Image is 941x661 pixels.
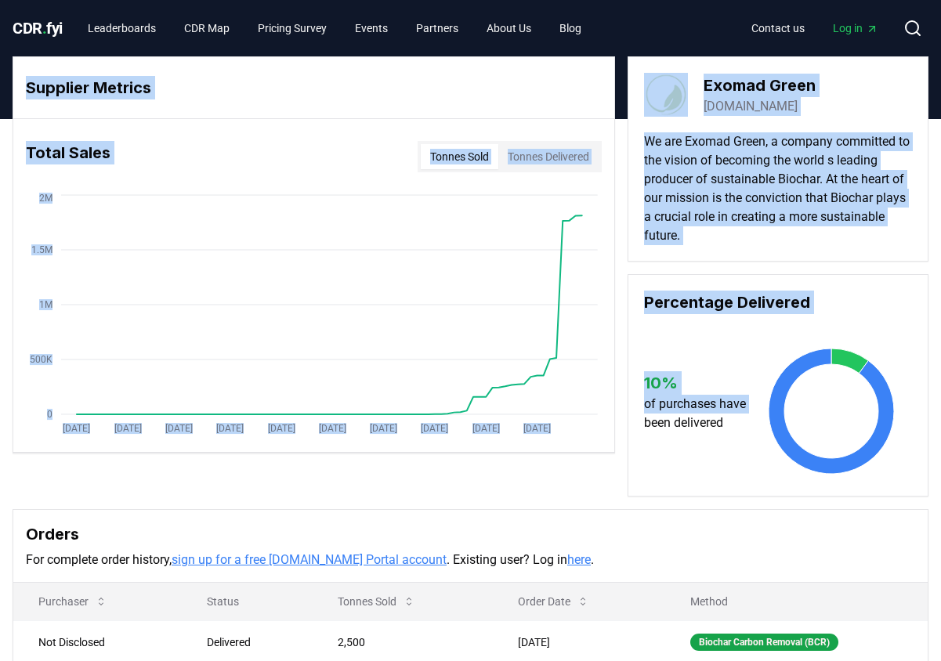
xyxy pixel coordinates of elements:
[39,193,52,204] tspan: 2M
[26,76,602,99] h3: Supplier Metrics
[474,14,544,42] a: About Us
[472,423,500,434] tspan: [DATE]
[421,423,448,434] tspan: [DATE]
[404,14,471,42] a: Partners
[63,423,90,434] tspan: [DATE]
[704,74,816,97] h3: Exomad Green
[547,14,594,42] a: Blog
[421,144,498,169] button: Tonnes Sold
[319,423,346,434] tspan: [DATE]
[523,423,551,434] tspan: [DATE]
[13,19,63,38] span: CDR fyi
[165,423,193,434] tspan: [DATE]
[644,291,912,314] h3: Percentage Delivered
[325,586,428,617] button: Tonnes Sold
[26,522,915,546] h3: Orders
[75,14,594,42] nav: Main
[268,423,295,434] tspan: [DATE]
[739,14,817,42] a: Contact us
[644,132,912,245] p: We are Exomad Green, a company committed to the vision of becoming the world s leading producer o...
[26,551,915,569] p: For complete order history, . Existing user? Log in .
[194,594,300,609] p: Status
[31,244,52,255] tspan: 1.5M
[644,395,753,432] p: of purchases have been delivered
[704,97,798,116] a: [DOMAIN_NAME]
[47,409,52,420] tspan: 0
[245,14,339,42] a: Pricing Survey
[26,141,110,172] h3: Total Sales
[216,423,244,434] tspan: [DATE]
[75,14,168,42] a: Leaderboards
[39,299,52,310] tspan: 1M
[690,634,838,651] div: Biochar Carbon Removal (BCR)
[678,594,915,609] p: Method
[342,14,400,42] a: Events
[498,144,599,169] button: Tonnes Delivered
[644,73,688,117] img: Exomad Green-logo
[172,552,447,567] a: sign up for a free [DOMAIN_NAME] Portal account
[30,354,52,365] tspan: 500K
[739,14,891,42] nav: Main
[644,371,753,395] h3: 10 %
[13,17,63,39] a: CDR.fyi
[114,423,142,434] tspan: [DATE]
[207,634,300,650] div: Delivered
[370,423,397,434] tspan: [DATE]
[820,14,891,42] a: Log in
[172,14,242,42] a: CDR Map
[26,586,120,617] button: Purchaser
[567,552,591,567] a: here
[505,586,602,617] button: Order Date
[42,19,47,38] span: .
[833,20,878,36] span: Log in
